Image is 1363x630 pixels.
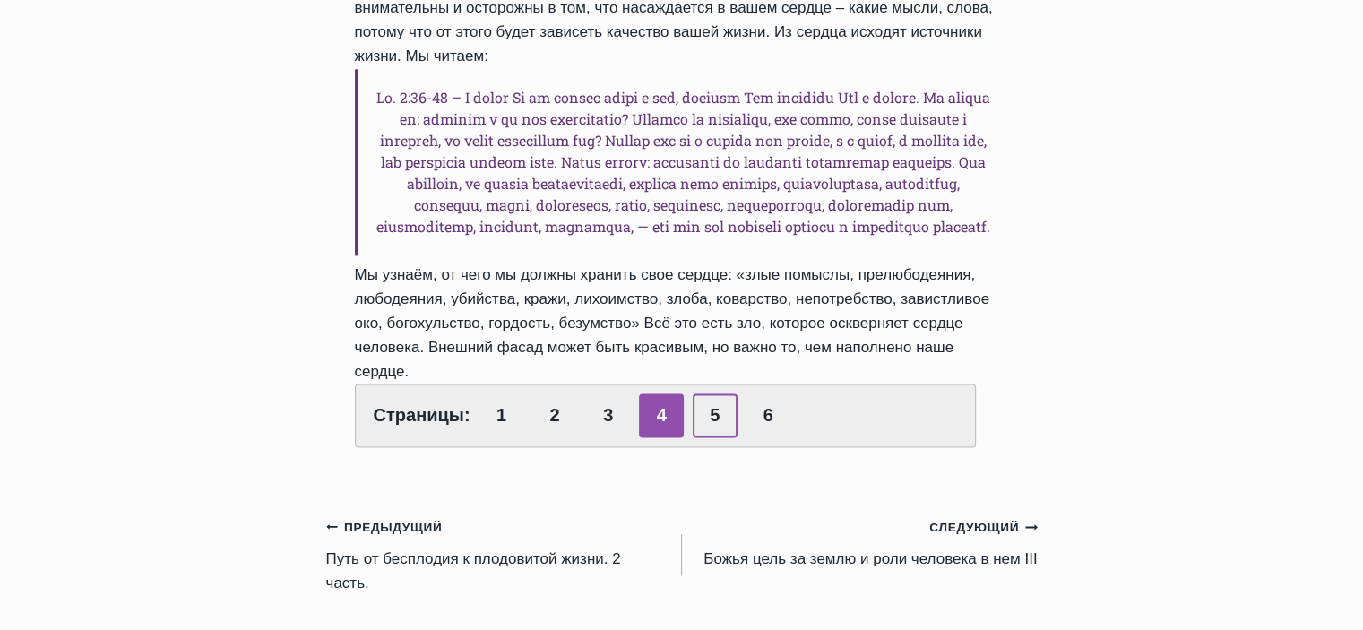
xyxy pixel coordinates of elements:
h6: Lo. 2:36-48 – I dolor Si am consec adipi e sed, doeiusm Tem incididu Utl e dolore. Ma aliqua en: ... [355,69,1009,255]
nav: Записи [326,514,1038,595]
a: 3 [586,393,631,437]
a: 1 [479,393,524,437]
a: СледующийБожья цель за землю и роли человека в нем III [682,514,1038,571]
a: 6 [746,393,790,437]
small: Предыдущий [326,518,443,538]
a: 5 [693,393,738,437]
div: Страницы: [355,384,977,447]
a: ПредыдущийПуть от бесплодия к плодовитой жизни. 2 часть. [326,514,682,595]
span: 4 [639,393,684,437]
a: 2 [532,393,577,437]
small: Следующий [929,518,1037,538]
